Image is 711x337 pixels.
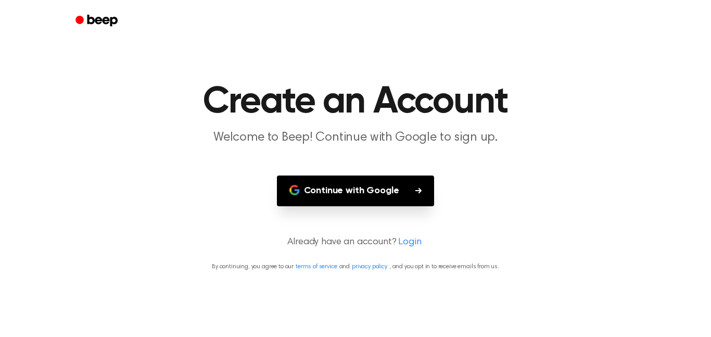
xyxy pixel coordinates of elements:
[352,264,387,270] a: privacy policy
[12,235,699,249] p: Already have an account?
[296,264,337,270] a: terms of service
[89,83,622,121] h1: Create an Account
[12,262,699,271] p: By continuing, you agree to our and , and you opt in to receive emails from us.
[277,176,435,206] button: Continue with Google
[398,235,421,249] a: Login
[68,11,127,31] a: Beep
[156,129,555,146] p: Welcome to Beep! Continue with Google to sign up.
